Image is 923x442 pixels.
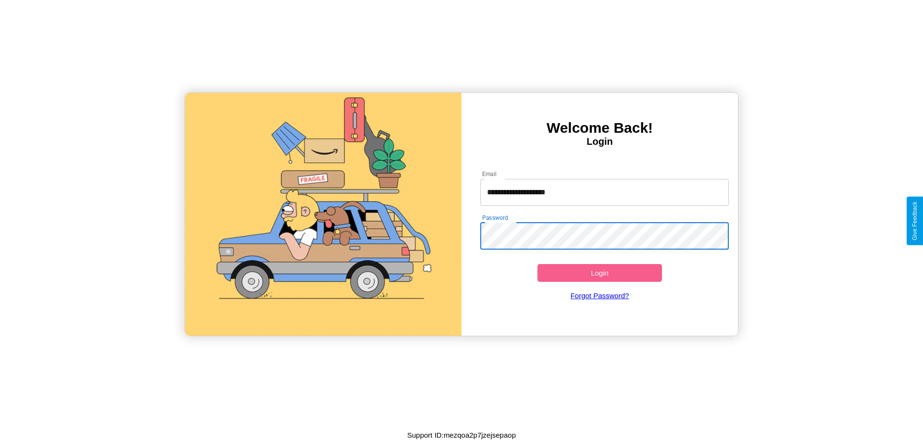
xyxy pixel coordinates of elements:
label: Password [482,214,508,222]
button: Login [537,264,662,282]
label: Email [482,170,497,178]
a: Forgot Password? [475,282,724,309]
div: Give Feedback [911,202,918,240]
img: gif [185,93,461,336]
p: Support ID: mezqoa2p7jzejsepaop [407,429,516,442]
h3: Welcome Back! [461,120,738,136]
h4: Login [461,136,738,147]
